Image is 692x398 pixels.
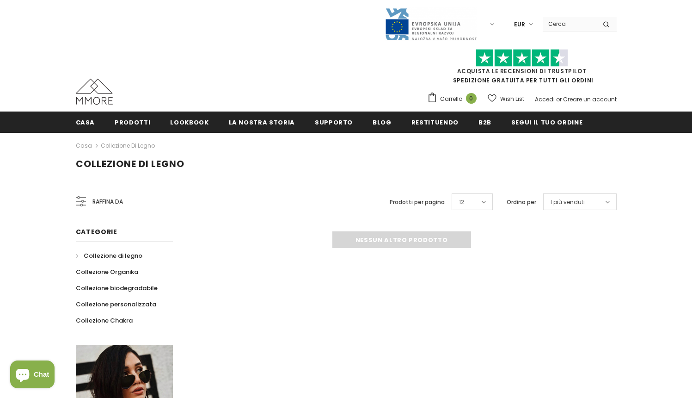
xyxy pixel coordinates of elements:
span: Collezione Organika [76,267,138,276]
a: Acquista le recensioni di TrustPilot [457,67,587,75]
a: Collezione biodegradabile [76,280,158,296]
label: Prodotti per pagina [390,198,445,207]
span: Restituendo [411,118,459,127]
span: Casa [76,118,95,127]
span: Segui il tuo ordine [511,118,582,127]
a: Lookbook [170,112,208,132]
span: Lookbook [170,118,208,127]
span: supporto [315,118,353,127]
span: Categorie [76,227,117,236]
span: Collezione biodegradabile [76,284,158,292]
input: Search Site [543,17,596,31]
a: B2B [478,112,491,132]
a: Collezione personalizzata [76,296,156,312]
span: SPEDIZIONE GRATUITA PER TUTTI GLI ORDINI [427,53,617,84]
img: Casi MMORE [76,79,113,105]
span: Collezione di legno [84,251,142,260]
a: Casa [76,140,92,151]
span: Collezione Chakra [76,316,133,325]
span: or [556,95,562,103]
a: Casa [76,112,95,132]
span: EUR [514,20,525,29]
span: La nostra storia [229,118,295,127]
img: Fidati di Pilot Stars [476,49,568,67]
a: Javni Razpis [385,20,477,28]
span: Raffina da [92,197,123,207]
inbox-online-store-chat: Shopify online store chat [7,361,57,391]
a: Collezione Chakra [76,312,133,329]
span: B2B [478,118,491,127]
a: Blog [373,112,392,132]
a: supporto [315,112,353,132]
span: Wish List [500,94,524,104]
label: Ordina per [507,198,536,207]
a: La nostra storia [229,112,295,132]
span: Carrello [440,94,462,104]
span: Prodotti [115,118,150,127]
span: Collezione di legno [76,157,184,170]
a: Collezione Organika [76,264,138,280]
a: Prodotti [115,112,150,132]
a: Segui il tuo ordine [511,112,582,132]
a: Wish List [488,91,524,107]
a: Creare un account [563,95,617,103]
span: Blog [373,118,392,127]
span: I più venduti [551,198,585,207]
a: Collezione di legno [76,248,142,264]
img: Javni Razpis [385,7,477,41]
span: 0 [466,93,477,104]
a: Carrello 0 [427,92,481,106]
span: 12 [459,198,464,207]
span: Collezione personalizzata [76,300,156,309]
a: Collezione di legno [101,142,155,149]
a: Restituendo [411,112,459,132]
a: Accedi [535,95,555,103]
